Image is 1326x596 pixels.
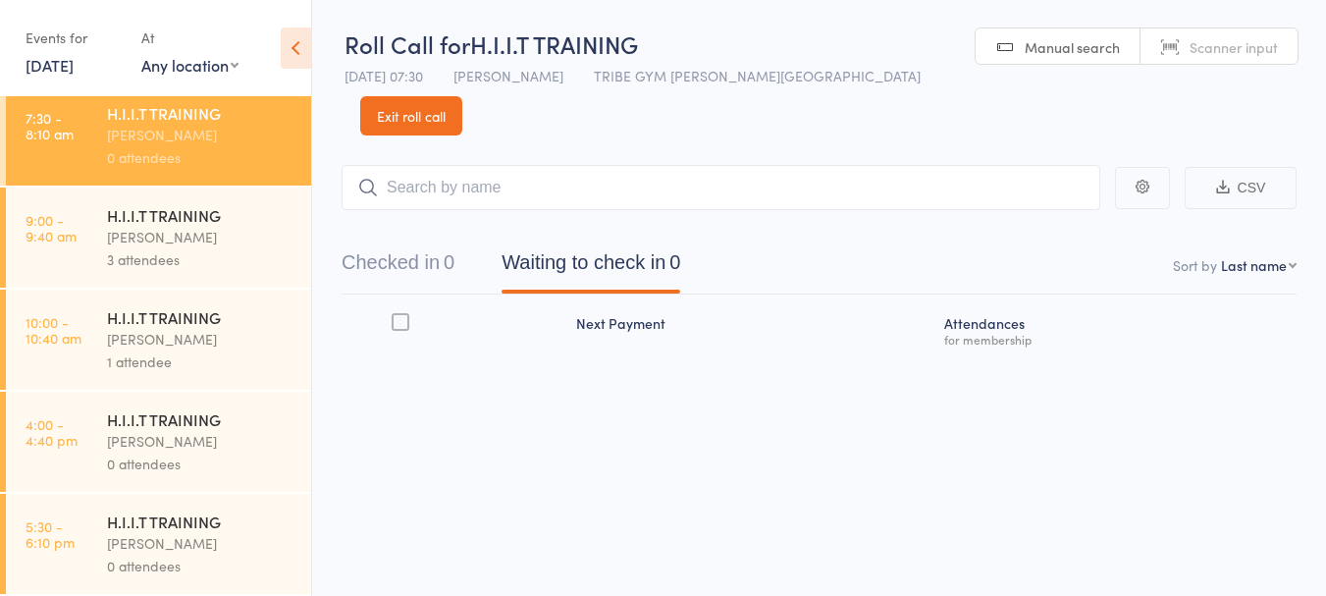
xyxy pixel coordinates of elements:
div: Next Payment [568,303,936,355]
span: Manual search [1025,37,1120,57]
time: 5:30 - 6:10 pm [26,518,75,550]
a: 5:30 -6:10 pmH.I.I.T TRAINING[PERSON_NAME]0 attendees [6,494,311,594]
span: Roll Call for [345,27,470,60]
div: H.I.I.T TRAINING [107,102,294,124]
button: CSV [1185,167,1297,209]
span: Scanner input [1190,37,1278,57]
a: [DATE] [26,54,74,76]
time: 10:00 - 10:40 am [26,314,81,346]
div: 1 attendee [107,351,294,373]
div: [PERSON_NAME] [107,532,294,555]
time: 9:00 - 9:40 am [26,212,77,244]
div: H.I.I.T TRAINING [107,204,294,226]
div: At [141,22,239,54]
div: 0 attendees [107,146,294,169]
div: Atten­dances [936,303,1298,355]
div: H.I.I.T TRAINING [107,306,294,328]
div: H.I.I.T TRAINING [107,408,294,430]
div: 0 attendees [107,555,294,577]
span: TRIBE GYM [PERSON_NAME][GEOGRAPHIC_DATA] [594,66,921,85]
div: 0 [444,251,454,273]
input: Search by name [342,165,1100,210]
div: H.I.I.T TRAINING [107,511,294,532]
div: [PERSON_NAME] [107,430,294,453]
label: Sort by [1173,255,1217,275]
a: 9:00 -9:40 amH.I.I.T TRAINING[PERSON_NAME]3 attendees [6,188,311,288]
a: Exit roll call [360,96,462,135]
div: Events for [26,22,122,54]
span: [DATE] 07:30 [345,66,423,85]
div: for membership [944,333,1290,346]
span: [PERSON_NAME] [453,66,563,85]
div: 0 [669,251,680,273]
div: 3 attendees [107,248,294,271]
a: 10:00 -10:40 amH.I.I.T TRAINING[PERSON_NAME]1 attendee [6,290,311,390]
a: 7:30 -8:10 amH.I.I.T TRAINING[PERSON_NAME]0 attendees [6,85,311,186]
span: H.I.I.T TRAINING [470,27,638,60]
div: [PERSON_NAME] [107,124,294,146]
div: [PERSON_NAME] [107,328,294,351]
button: Checked in0 [342,242,454,294]
time: 7:30 - 8:10 am [26,110,74,141]
div: [PERSON_NAME] [107,226,294,248]
div: Any location [141,54,239,76]
div: 0 attendees [107,453,294,475]
div: Last name [1221,255,1287,275]
time: 4:00 - 4:40 pm [26,416,78,448]
button: Waiting to check in0 [502,242,680,294]
a: 4:00 -4:40 pmH.I.I.T TRAINING[PERSON_NAME]0 attendees [6,392,311,492]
